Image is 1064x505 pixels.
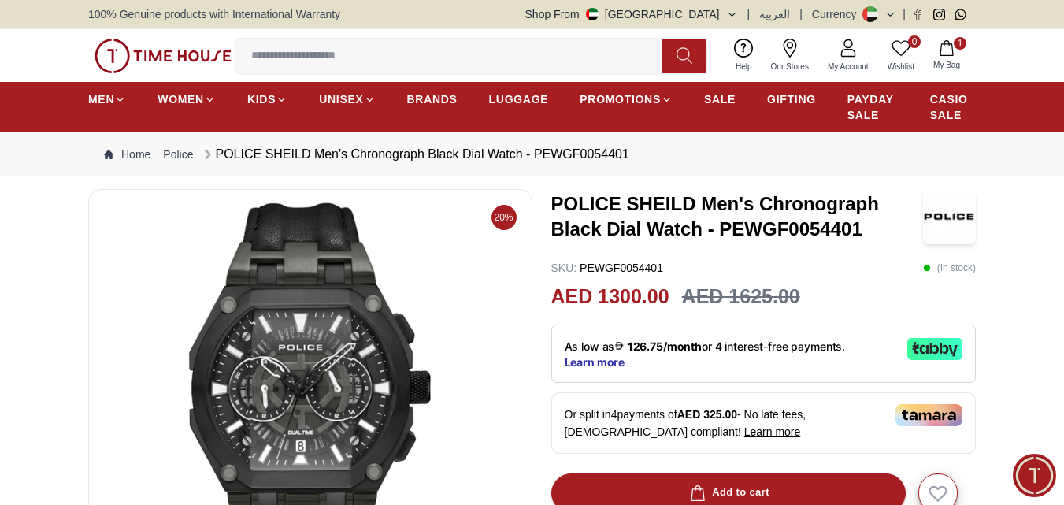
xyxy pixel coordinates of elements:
[747,6,751,22] span: |
[930,85,976,129] a: CASIO SALE
[767,85,816,113] a: GIFTING
[933,9,945,20] a: Instagram
[762,35,818,76] a: Our Stores
[580,91,661,107] span: PROMOTIONS
[930,91,976,123] span: CASIO SALE
[881,61,921,72] span: Wishlist
[158,91,204,107] span: WOMEN
[551,282,669,312] h2: AED 1300.00
[580,85,673,113] a: PROMOTIONS
[821,61,875,72] span: My Account
[88,132,976,176] nav: Breadcrumb
[955,9,966,20] a: Whatsapp
[88,6,340,22] span: 100% Genuine products with International Warranty
[729,61,758,72] span: Help
[903,6,906,22] span: |
[908,35,921,48] span: 0
[923,189,976,244] img: POLICE SHEILD Men's Chronograph Black Dial Watch - PEWGF0054401
[924,37,969,74] button: 1My Bag
[88,85,126,113] a: MEN
[912,9,924,20] a: Facebook
[158,85,216,113] a: WOMEN
[1013,454,1056,497] div: Chat Widget
[704,91,736,107] span: SALE
[200,145,629,164] div: POLICE SHEILD Men's Chronograph Black Dial Watch - PEWGF0054401
[927,59,966,71] span: My Bag
[163,147,193,162] a: Police
[682,282,800,312] h3: AED 1625.00
[765,61,815,72] span: Our Stores
[551,260,663,276] p: PEWGF0054401
[923,260,976,276] p: ( In stock )
[407,91,458,107] span: BRANDS
[489,91,549,107] span: LUGGAGE
[551,262,577,274] span: SKU :
[525,6,738,22] button: Shop From[GEOGRAPHIC_DATA]
[586,8,599,20] img: United Arab Emirates
[247,85,287,113] a: KIDS
[759,6,790,22] button: العربية
[247,91,276,107] span: KIDS
[767,91,816,107] span: GIFTING
[812,6,863,22] div: Currency
[726,35,762,76] a: Help
[95,39,232,73] img: ...
[104,147,150,162] a: Home
[895,404,962,426] img: Tamara
[677,408,737,421] span: AED 325.00
[88,91,114,107] span: MEN
[491,205,517,230] span: 20%
[319,85,375,113] a: UNISEX
[687,484,769,502] div: Add to cart
[847,91,899,123] span: PAYDAY SALE
[319,91,363,107] span: UNISEX
[551,392,977,454] div: Or split in 4 payments of - No late fees, [DEMOGRAPHIC_DATA] compliant!
[489,85,549,113] a: LUGGAGE
[407,85,458,113] a: BRANDS
[878,35,924,76] a: 0Wishlist
[847,85,899,129] a: PAYDAY SALE
[744,425,801,438] span: Learn more
[799,6,803,22] span: |
[551,191,924,242] h3: POLICE SHEILD Men's Chronograph Black Dial Watch - PEWGF0054401
[704,85,736,113] a: SALE
[954,37,966,50] span: 1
